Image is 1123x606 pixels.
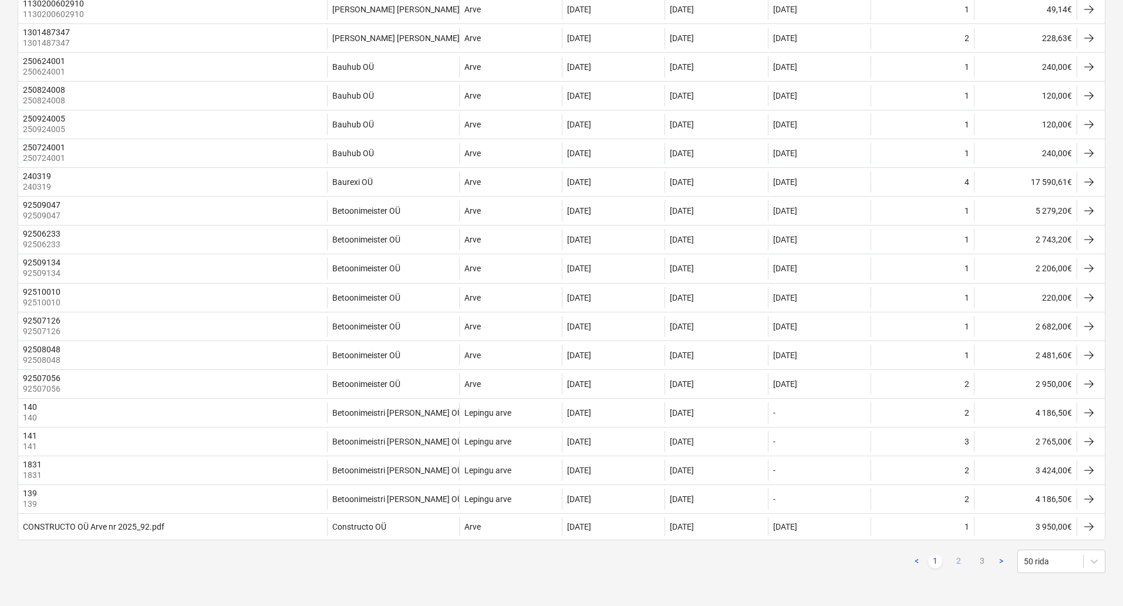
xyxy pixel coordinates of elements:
[332,437,463,446] div: Betoonimeistri [PERSON_NAME] OÜ
[567,293,591,302] div: [DATE]
[965,379,969,389] div: 2
[670,33,694,43] div: [DATE]
[23,56,65,66] div: 250624001
[23,469,44,481] p: 1831
[1064,550,1123,606] iframe: Chat Widget
[928,554,942,568] a: Page 1 is your current page
[567,522,591,531] div: [DATE]
[567,33,591,43] div: [DATE]
[965,62,969,72] div: 1
[23,200,60,210] div: 92509047
[567,351,591,360] div: [DATE]
[974,143,1077,164] div: 240,00€
[23,181,53,193] p: 240319
[23,354,63,366] p: 92508048
[670,235,694,244] div: [DATE]
[965,235,969,244] div: 1
[23,297,63,308] p: 92510010
[974,171,1077,193] div: 17 590,61€
[567,437,591,446] div: [DATE]
[332,293,400,302] div: Betoonimeister OÜ
[464,293,481,302] div: Arve
[23,489,37,498] div: 139
[773,322,797,331] div: [DATE]
[23,171,51,181] div: 240319
[974,258,1077,279] div: 2 206,00€
[773,437,775,446] div: -
[773,351,797,360] div: [DATE]
[1064,550,1123,606] div: Vestlusvidin
[23,373,60,383] div: 92507056
[567,379,591,389] div: [DATE]
[464,177,481,187] div: Arve
[974,114,1077,135] div: 120,00€
[332,120,374,129] div: Bauhub OÜ
[23,152,68,164] p: 250724001
[974,489,1077,510] div: 4 186,50€
[567,5,591,14] div: [DATE]
[965,91,969,100] div: 1
[670,379,694,389] div: [DATE]
[773,293,797,302] div: [DATE]
[974,56,1077,78] div: 240,00€
[773,235,797,244] div: [DATE]
[670,351,694,360] div: [DATE]
[773,264,797,273] div: [DATE]
[23,267,63,279] p: 92509134
[974,229,1077,250] div: 2 743,20€
[974,460,1077,481] div: 3 424,00€
[974,402,1077,423] div: 4 186,50€
[23,114,65,123] div: 250924005
[332,177,373,187] div: Baurexi OÜ
[23,85,65,95] div: 250824008
[670,91,694,100] div: [DATE]
[23,460,42,469] div: 1831
[464,62,481,72] div: Arve
[670,177,694,187] div: [DATE]
[23,412,39,423] p: 140
[974,200,1077,221] div: 5 279,20€
[670,494,694,504] div: [DATE]
[464,322,481,331] div: Arve
[567,206,591,216] div: [DATE]
[464,120,481,129] div: Arve
[464,379,481,389] div: Arve
[23,522,164,531] div: CONSTRUCTO OÜ Arve nr 2025_92.pdf
[464,206,481,216] div: Arve
[773,466,775,475] div: -
[773,206,797,216] div: [DATE]
[567,177,591,187] div: [DATE]
[974,28,1077,49] div: 228,63€
[965,149,969,158] div: 1
[464,149,481,158] div: Arve
[567,408,591,418] div: [DATE]
[23,345,60,354] div: 92508048
[464,351,481,360] div: Arve
[670,293,694,302] div: [DATE]
[974,431,1077,452] div: 2 765,00€
[23,123,68,135] p: 250924005
[670,522,694,531] div: [DATE]
[965,522,969,531] div: 1
[464,437,511,446] div: Lepingu arve
[670,264,694,273] div: [DATE]
[567,120,591,129] div: [DATE]
[670,120,694,129] div: [DATE]
[464,408,511,418] div: Lepingu arve
[773,91,797,100] div: [DATE]
[23,8,86,20] p: 1130200602910
[773,408,775,418] div: -
[965,33,969,43] div: 2
[670,466,694,475] div: [DATE]
[332,264,400,273] div: Betoonimeister OÜ
[567,264,591,273] div: [DATE]
[464,264,481,273] div: Arve
[23,28,70,37] div: 1301487347
[974,85,1077,106] div: 120,00€
[773,177,797,187] div: [DATE]
[464,522,481,531] div: Arve
[23,143,65,152] div: 250724001
[965,206,969,216] div: 1
[965,408,969,418] div: 2
[773,5,797,14] div: [DATE]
